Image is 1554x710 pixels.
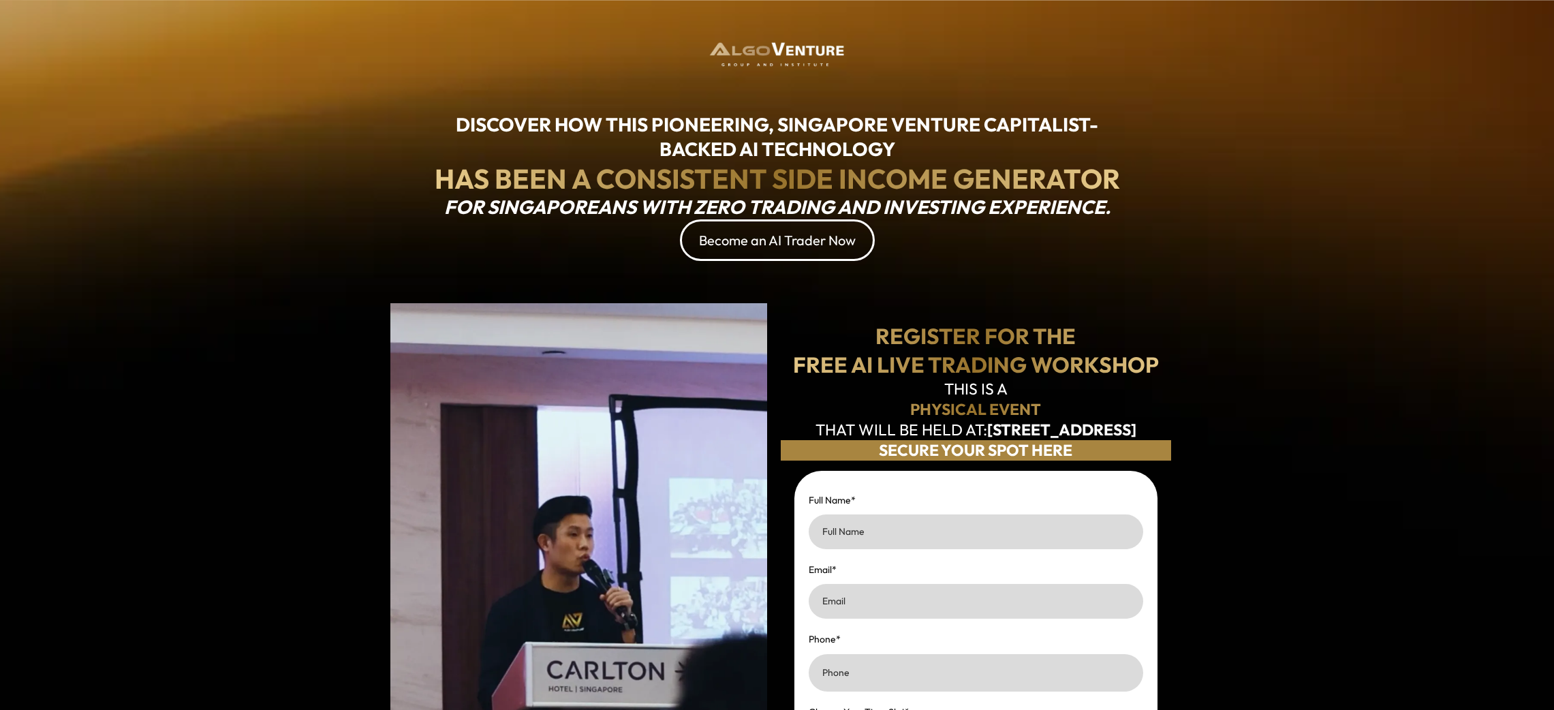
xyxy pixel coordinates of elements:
h1: REGISTER FOR THE [781,322,1171,351]
em: FOR SINGAPOREANS WITH ZERO TRADING AND INVESTING EXPERIENCE. [444,195,1110,219]
input: Phone [809,654,1143,692]
div: Become an AI Trader Now [699,232,856,249]
label: Email [809,561,837,578]
input: Full Name [809,514,1143,549]
label: Phone [809,631,841,648]
strong: PHYSICAL EVENT [910,399,1041,419]
input: Email [809,584,1143,619]
strong: SECURE YOUR SPOT HERE [879,440,1072,460]
h1: FREE AI LIVE TRADING WORKSHOP [781,351,1171,380]
label: Full Name [809,492,856,509]
strong: [STREET_ADDRESS] [987,420,1136,439]
strong: DISCOVER HOW THIS PIONEERING, SINGAPORE VENTURE CAPITALIST-BACKED AI TECHNOLOGY [456,112,1098,161]
strong: HAS BEEN A CONSISTENT SIDE INCOME GENERATOR [435,161,1120,196]
p: THAT WILL BE HELD AT: [781,420,1171,440]
button: Become an AI Trader Now [680,219,875,261]
h2: THIS IS A [781,379,1171,399]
